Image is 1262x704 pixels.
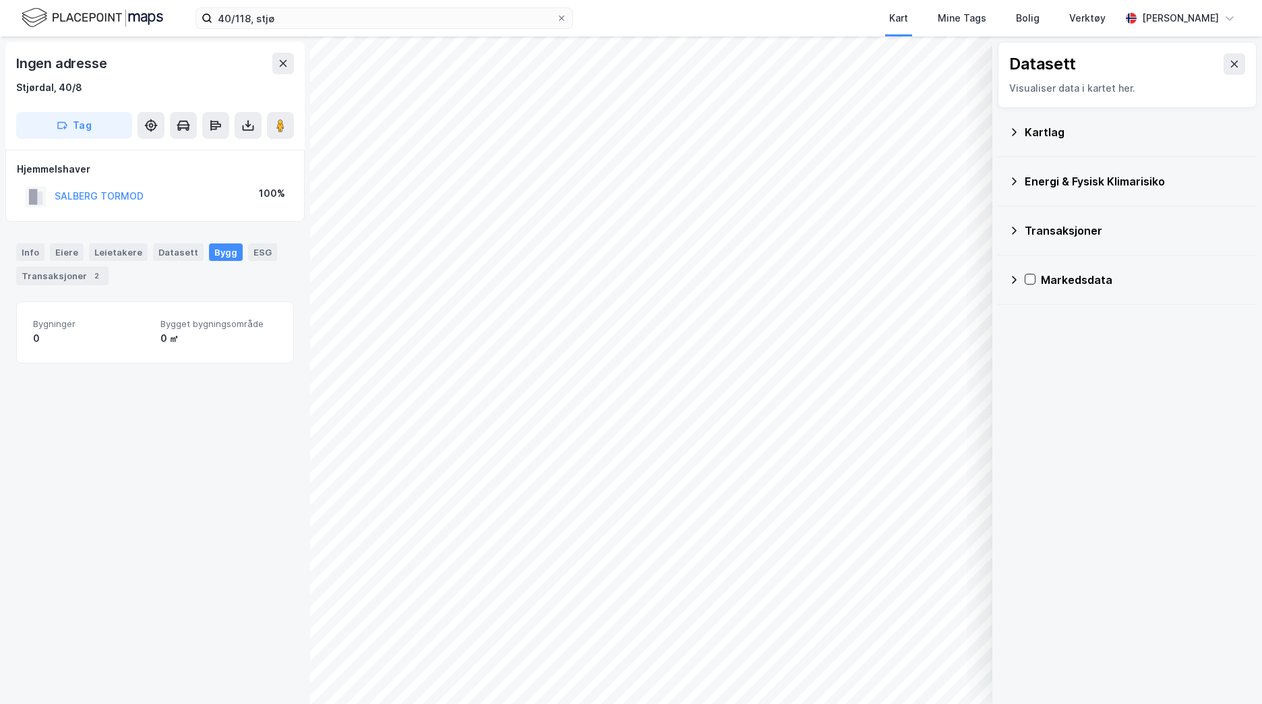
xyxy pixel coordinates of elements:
div: [PERSON_NAME] [1142,10,1219,26]
div: Kart [889,10,908,26]
div: 0 ㎡ [160,330,277,347]
div: Datasett [153,243,204,261]
iframe: Chat Widget [1195,639,1262,704]
div: Hjemmelshaver [17,161,293,177]
button: Tag [16,112,132,139]
div: Visualiser data i kartet her. [1009,80,1245,96]
div: 100% [259,185,285,202]
div: Datasett [1009,53,1076,75]
div: Transaksjoner [16,266,109,285]
div: Transaksjoner [1025,223,1246,239]
div: 2 [90,269,103,283]
div: Verktøy [1069,10,1106,26]
span: Bygget bygningsområde [160,318,277,330]
div: Bygg [209,243,243,261]
div: Eiere [50,243,84,261]
div: ESG [248,243,277,261]
div: Energi & Fysisk Klimarisiko [1025,173,1246,189]
div: Bolig [1016,10,1040,26]
img: logo.f888ab2527a4732fd821a326f86c7f29.svg [22,6,163,30]
div: Stjørdal, 40/8 [16,80,82,96]
div: 0 [33,330,150,347]
span: Bygninger [33,318,150,330]
div: Leietakere [89,243,148,261]
input: Søk på adresse, matrikkel, gårdeiere, leietakere eller personer [212,8,556,28]
div: Kartlag [1025,124,1246,140]
div: Mine Tags [938,10,986,26]
div: Kontrollprogram for chat [1195,639,1262,704]
div: Markedsdata [1041,272,1246,288]
div: Ingen adresse [16,53,109,74]
div: Info [16,243,44,261]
